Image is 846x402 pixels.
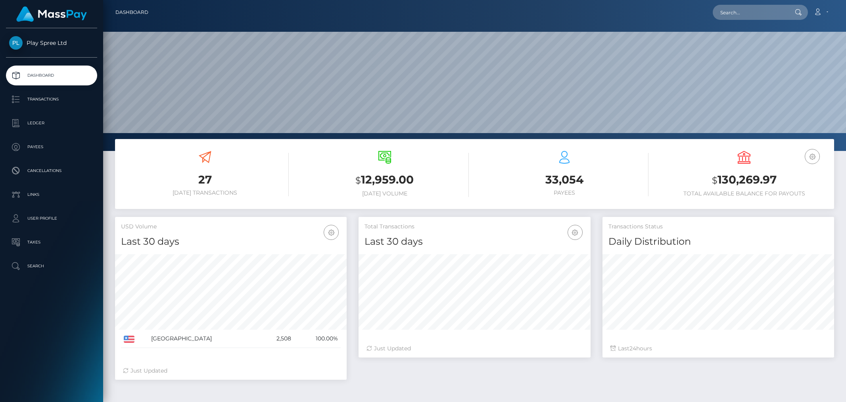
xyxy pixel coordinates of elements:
img: MassPay Logo [16,6,87,22]
a: Dashboard [115,4,148,21]
small: $ [712,175,717,186]
td: 2,508 [260,330,294,348]
a: Transactions [6,89,97,109]
td: 100.00% [294,330,341,348]
p: Search [9,260,94,272]
h3: 27 [121,172,289,187]
a: User Profile [6,209,97,228]
h5: USD Volume [121,223,341,231]
a: Ledger [6,113,97,133]
a: Cancellations [6,161,97,181]
a: Dashboard [6,66,97,85]
p: Payees [9,141,94,153]
a: Payees [6,137,97,157]
h6: Total Available Balance for Payouts [660,190,828,197]
p: Dashboard [9,70,94,81]
p: Cancellations [9,165,94,177]
small: $ [355,175,361,186]
p: Taxes [9,236,94,248]
h6: [DATE] Transactions [121,189,289,196]
a: Search [6,256,97,276]
h3: 12,959.00 [301,172,468,188]
p: Links [9,189,94,201]
h5: Total Transactions [364,223,584,231]
td: [GEOGRAPHIC_DATA] [148,330,260,348]
h5: Transactions Status [608,223,828,231]
input: Search... [713,5,787,20]
div: Just Updated [123,367,339,375]
p: Transactions [9,93,94,105]
img: US.png [124,336,134,343]
p: User Profile [9,213,94,224]
span: 24 [629,345,636,352]
a: Links [6,185,97,205]
div: Just Updated [366,344,582,353]
p: Ledger [9,117,94,129]
span: Play Spree Ltd [6,39,97,46]
img: Play Spree Ltd [9,36,23,50]
h6: [DATE] Volume [301,190,468,197]
h4: Daily Distribution [608,235,828,249]
div: Last hours [610,344,826,353]
h4: Last 30 days [121,235,341,249]
h6: Payees [481,189,648,196]
h3: 33,054 [481,172,648,187]
h4: Last 30 days [364,235,584,249]
a: Taxes [6,232,97,252]
h3: 130,269.97 [660,172,828,188]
